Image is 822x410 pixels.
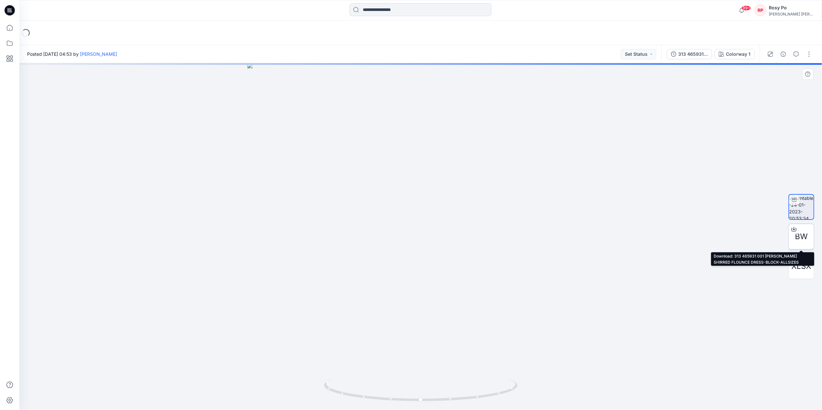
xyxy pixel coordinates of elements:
div: [PERSON_NAME] [PERSON_NAME] [769,12,814,16]
span: BW [795,231,808,242]
div: Rosy Po [769,4,814,12]
div: 313 465931 001 [PERSON_NAME] SHIRRED FLOUNCE DRESS-BLOCK-ALLSIZES [678,51,708,58]
span: 99+ [741,5,751,11]
div: Colorway 1 [726,51,750,58]
span: Posted [DATE] 04:53 by [27,51,117,57]
button: Colorway 1 [715,49,755,59]
button: 313 465931 001 [PERSON_NAME] SHIRRED FLOUNCE DRESS-BLOCK-ALLSIZES [667,49,712,59]
div: RP [755,5,766,16]
button: Details [778,49,788,59]
span: XLSX [792,260,811,272]
img: turntable-24-01-2023-20:53:34 [789,195,814,219]
a: [PERSON_NAME] [80,51,117,57]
